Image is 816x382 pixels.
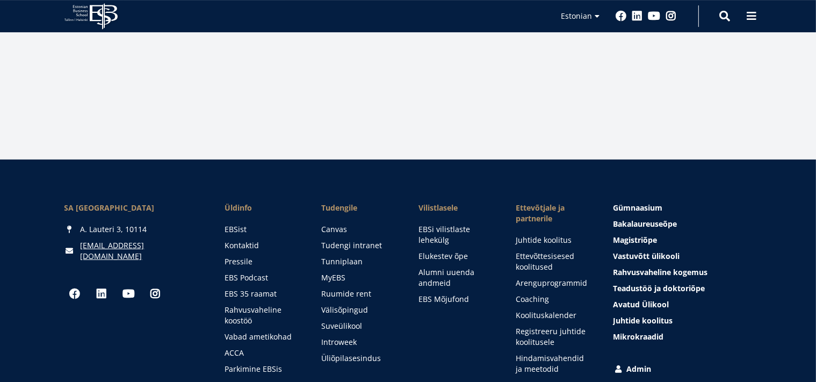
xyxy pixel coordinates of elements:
[516,203,591,224] span: Ettevõtjale ja partnerile
[613,203,662,213] span: Gümnaasium
[418,203,494,213] span: Vilistlasele
[613,267,752,278] a: Rahvusvaheline kogemus
[225,364,300,374] a: Parkimine EBSis
[322,305,398,315] a: Välisõpingud
[418,251,494,262] a: Elukestev õpe
[145,283,167,305] a: Instagram
[322,321,398,331] a: Suveülikool
[613,267,707,277] span: Rahvusvaheline kogemus
[225,331,300,342] a: Vabad ametikohad
[91,283,113,305] a: Linkedin
[322,224,398,235] a: Canvas
[613,251,752,262] a: Vastuvõtt ülikooli
[64,283,86,305] a: Facebook
[418,267,494,289] a: Alumni uuenda andmeid
[225,348,300,358] a: ACCA
[613,283,752,294] a: Teadustöö ja doktoriõpe
[118,283,140,305] a: Youtube
[322,240,398,251] a: Tudengi intranet
[322,289,398,299] a: Ruumide rent
[322,337,398,348] a: Introweek
[613,315,752,326] a: Juhtide koolitus
[613,299,669,309] span: Avatud Ülikool
[613,331,663,342] span: Mikrokraadid
[613,235,657,245] span: Magistriõpe
[81,240,203,262] a: [EMAIL_ADDRESS][DOMAIN_NAME]
[516,278,591,289] a: Arenguprogrammid
[613,299,752,310] a: Avatud Ülikool
[516,251,591,272] a: Ettevõttesisesed koolitused
[613,203,752,213] a: Gümnaasium
[225,272,300,283] a: EBS Podcast
[225,289,300,299] a: EBS 35 raamat
[322,203,398,213] a: Tudengile
[225,256,300,267] a: Pressile
[418,224,494,246] a: EBSi vilistlaste lehekülg
[225,203,300,213] span: Üldinfo
[64,224,203,235] div: A. Lauteri 3, 10114
[613,251,680,261] span: Vastuvõtt ülikooli
[516,353,591,374] a: Hindamisvahendid ja meetodid
[613,219,752,229] a: Bakalaureuseõpe
[613,315,673,326] span: Juhtide koolitus
[516,310,591,321] a: Koolituskalender
[64,203,203,213] div: SA [GEOGRAPHIC_DATA]
[613,283,705,293] span: Teadustöö ja doktoriõpe
[516,235,591,246] a: Juhtide koolitus
[322,272,398,283] a: MyEBS
[666,11,677,21] a: Instagram
[516,326,591,348] a: Registreeru juhtide koolitusele
[613,364,752,374] a: Admin
[613,331,752,342] a: Mikrokraadid
[322,256,398,267] a: Tunniplaan
[225,305,300,326] a: Rahvusvaheline koostöö
[322,353,398,364] a: Üliõpilasesindus
[225,240,300,251] a: Kontaktid
[613,235,752,246] a: Magistriõpe
[616,11,627,21] a: Facebook
[225,224,300,235] a: EBSist
[516,294,591,305] a: Coaching
[418,294,494,305] a: EBS Mõjufond
[632,11,643,21] a: Linkedin
[613,219,677,229] span: Bakalaureuseõpe
[648,11,661,21] a: Youtube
